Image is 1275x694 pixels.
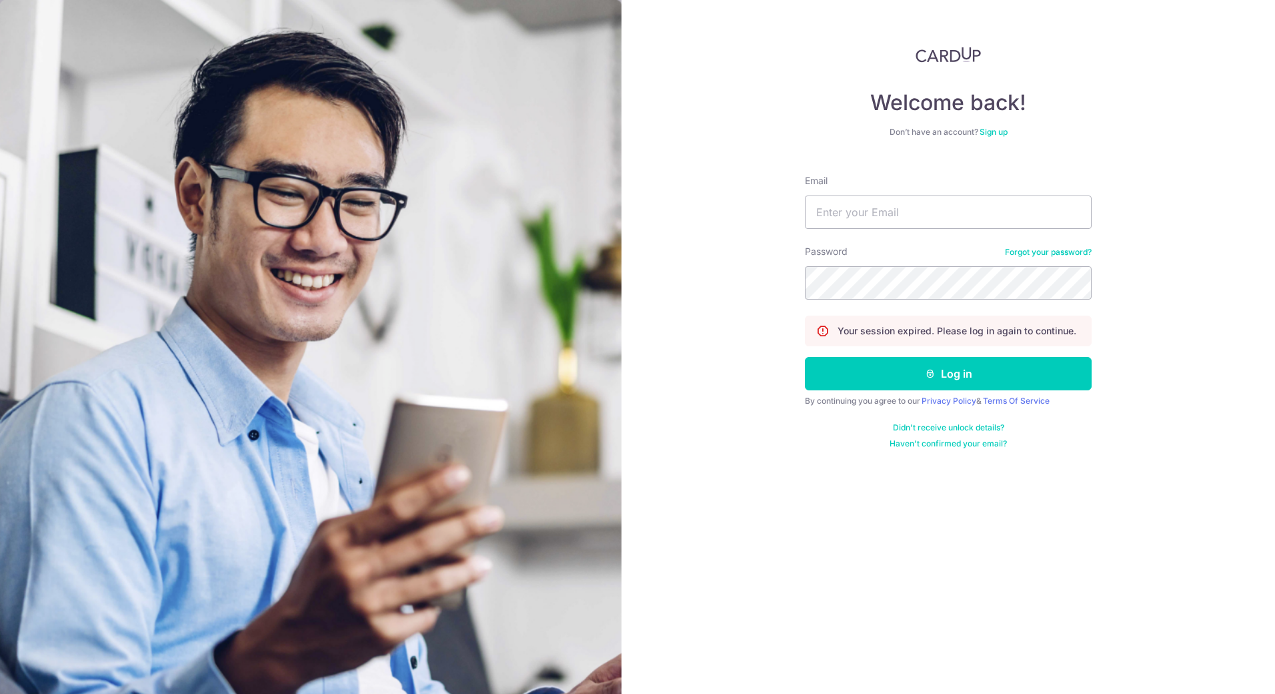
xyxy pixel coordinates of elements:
a: Didn't receive unlock details? [893,422,1004,433]
a: Terms Of Service [983,396,1050,406]
label: Email [805,174,828,188]
label: Password [805,245,848,258]
p: Your session expired. Please log in again to continue. [838,324,1076,338]
a: Sign up [980,127,1008,137]
a: Haven't confirmed your email? [890,438,1007,449]
button: Log in [805,357,1092,390]
img: CardUp Logo [916,47,981,63]
div: By continuing you agree to our & [805,396,1092,406]
div: Don’t have an account? [805,127,1092,137]
h4: Welcome back! [805,89,1092,116]
a: Privacy Policy [922,396,976,406]
input: Enter your Email [805,196,1092,229]
a: Forgot your password? [1005,247,1092,258]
